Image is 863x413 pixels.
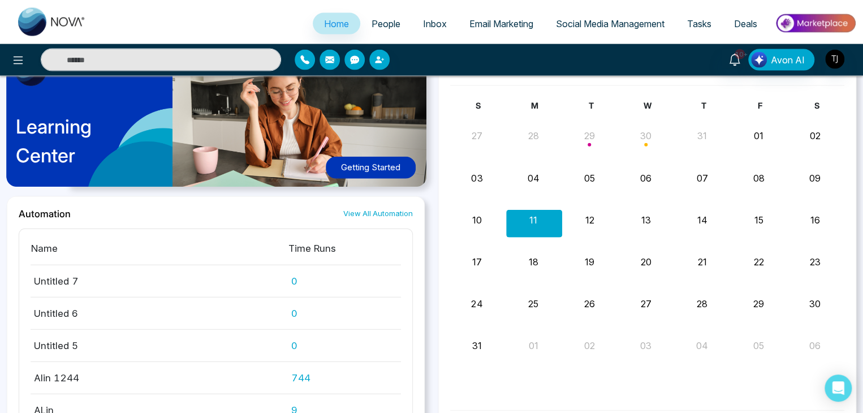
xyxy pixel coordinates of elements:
button: 05 [584,171,595,185]
button: 14 [697,213,707,227]
span: Email Marketing [469,18,533,29]
button: 11 [529,213,537,227]
td: Alin 1244 [31,362,288,394]
span: T [588,101,593,110]
button: 15 [754,213,763,227]
span: 10+ [735,49,745,59]
button: 01 [528,339,538,352]
span: Inbox [423,18,447,29]
button: 20 [641,255,651,269]
button: 03 [640,339,651,352]
button: 16 [810,213,819,227]
button: 26 [584,297,595,311]
button: 28 [697,297,707,311]
h2: Automation [19,208,71,220]
span: Tasks [687,18,711,29]
button: 01 [754,129,763,143]
a: LearningCenterGetting Started [7,45,425,196]
td: Untitled 7 [31,265,288,297]
button: 17 [472,255,482,269]
button: 04 [527,171,539,185]
button: 10 [472,213,482,227]
button: 24 [471,297,482,311]
button: 12 [585,213,594,227]
button: 03 [471,171,482,185]
a: Inbox [412,13,458,35]
button: 08 [753,171,764,185]
img: User Avatar [825,50,844,69]
img: Lead Flow [751,52,767,68]
button: Avon AI [748,49,814,71]
button: 06 [809,339,821,352]
button: 18 [528,255,538,269]
button: 02 [809,129,820,143]
td: 744 [288,362,401,394]
span: Avon AI [771,53,805,67]
a: View All Automation [343,208,413,219]
span: Deals [734,18,757,29]
th: Name [31,240,288,265]
button: 05 [753,339,764,352]
td: 0 [288,265,401,297]
button: 21 [698,255,707,269]
img: Market-place.gif [774,11,856,36]
button: 07 [697,171,708,185]
span: W [644,101,651,110]
span: Social Media Management [556,18,664,29]
button: 04 [696,339,708,352]
button: Getting Started [326,157,416,179]
th: Time Runs [288,240,401,265]
td: Untitled 5 [31,329,288,362]
button: 30 [809,297,821,311]
button: 28 [528,129,538,143]
div: Open Intercom Messenger [825,375,852,402]
a: Social Media Management [545,13,676,35]
span: M [531,101,538,110]
button: 06 [640,171,651,185]
button: 31 [472,339,482,352]
td: 0 [288,297,401,329]
button: 19 [585,255,594,269]
span: Home [324,18,349,29]
button: 09 [809,171,821,185]
a: Email Marketing [458,13,545,35]
button: 02 [584,339,595,352]
img: image [15,53,90,86]
a: People [360,13,412,35]
img: home-learning-center.png [1,41,439,200]
button: 23 [809,255,820,269]
span: T [701,101,706,110]
span: F [758,101,762,110]
div: Month View [450,100,844,397]
a: 10+ [721,49,748,69]
button: 29 [753,297,764,311]
button: 27 [472,129,482,143]
button: 22 [753,255,763,269]
span: S [476,101,481,110]
span: S [814,101,819,110]
p: Learning Center [16,112,92,170]
a: Home [313,13,360,35]
a: Deals [723,13,769,35]
img: Nova CRM Logo [18,8,86,36]
button: 25 [528,297,538,311]
button: 31 [697,129,707,143]
td: 0 [288,329,401,362]
td: Untitled 6 [31,297,288,329]
button: 13 [641,213,651,227]
a: Tasks [676,13,723,35]
button: 27 [641,297,651,311]
span: People [372,18,400,29]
